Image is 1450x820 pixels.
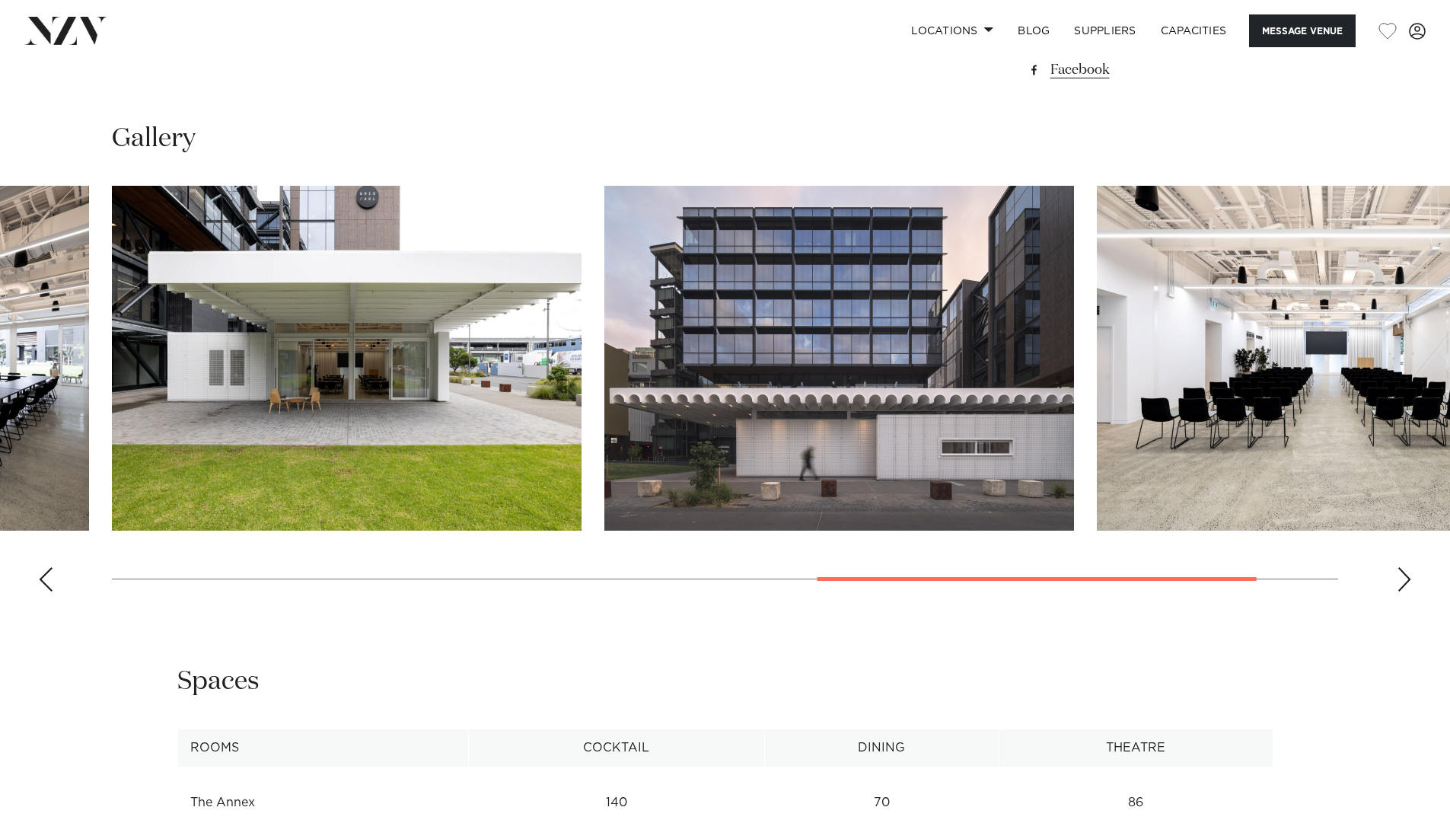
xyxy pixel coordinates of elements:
a: Locations [899,14,1005,47]
swiper-slide: 5 / 7 [112,186,582,531]
a: Capacities [1149,14,1239,47]
button: Message Venue [1249,14,1356,47]
th: Rooms [177,729,468,767]
h2: Gallery [112,122,196,156]
th: Cocktail [468,729,764,767]
img: nzv-logo.png [24,17,107,44]
a: BLOG [1005,14,1062,47]
swiper-slide: 6 / 7 [604,186,1074,531]
th: Theatre [999,729,1273,767]
h2: Spaces [177,665,260,699]
a: Facebook [1025,59,1273,81]
a: SUPPLIERS [1062,14,1148,47]
th: Dining [764,729,999,767]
